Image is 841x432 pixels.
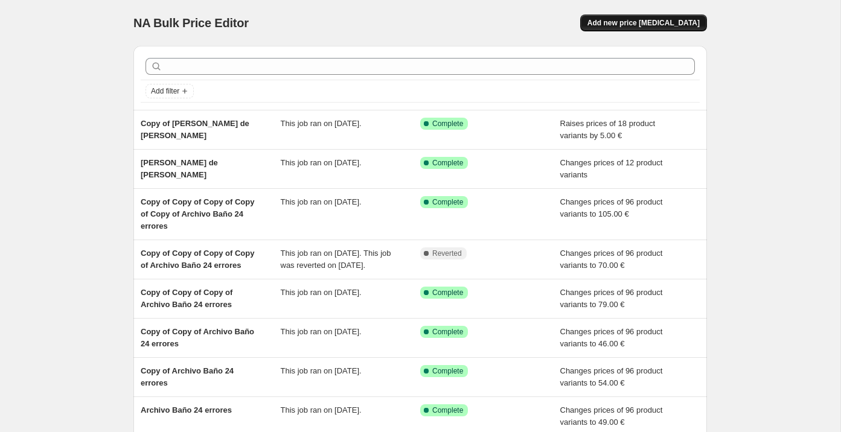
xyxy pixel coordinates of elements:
span: Complete [432,197,463,207]
span: Changes prices of 12 product variants [560,158,663,179]
span: Copy of Archivo Baño 24 errores [141,366,234,387]
span: NA Bulk Price Editor [133,16,249,30]
span: Changes prices of 96 product variants to 49.00 € [560,405,663,427]
span: Copy of Copy of Archivo Baño 24 errores [141,327,254,348]
span: Complete [432,119,463,129]
span: [PERSON_NAME] de [PERSON_NAME] [141,158,218,179]
span: Changes prices of 96 product variants to 105.00 € [560,197,663,218]
span: This job ran on [DATE]. [281,158,362,167]
span: Changes prices of 96 product variants to 79.00 € [560,288,663,309]
span: Changes prices of 96 product variants to 70.00 € [560,249,663,270]
span: Complete [432,158,463,168]
span: Changes prices of 96 product variants to 46.00 € [560,327,663,348]
span: This job ran on [DATE]. [281,197,362,206]
span: Add new price [MEDICAL_DATA] [587,18,700,28]
span: Add filter [151,86,179,96]
button: Add new price [MEDICAL_DATA] [580,14,707,31]
span: Changes prices of 96 product variants to 54.00 € [560,366,663,387]
button: Add filter [145,84,194,98]
span: Raises prices of 18 product variants by 5.00 € [560,119,656,140]
span: This job ran on [DATE]. [281,119,362,128]
span: Copy of Copy of Copy of Archivo Baño 24 errores [141,288,232,309]
span: This job ran on [DATE]. This job was reverted on [DATE]. [281,249,391,270]
span: Complete [432,366,463,376]
span: Copy of [PERSON_NAME] de [PERSON_NAME] [141,119,249,140]
span: Copy of Copy of Copy of Copy of Archivo Baño 24 errores [141,249,254,270]
span: This job ran on [DATE]. [281,405,362,415]
span: This job ran on [DATE]. [281,366,362,375]
span: Complete [432,405,463,415]
span: Complete [432,288,463,297]
span: Complete [432,327,463,337]
span: Copy of Copy of Copy of Copy of Copy of Archivo Baño 24 errores [141,197,254,230]
span: Reverted [432,249,462,258]
span: This job ran on [DATE]. [281,327,362,336]
span: This job ran on [DATE]. [281,288,362,297]
span: Archivo Baño 24 errores [141,405,232,415]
